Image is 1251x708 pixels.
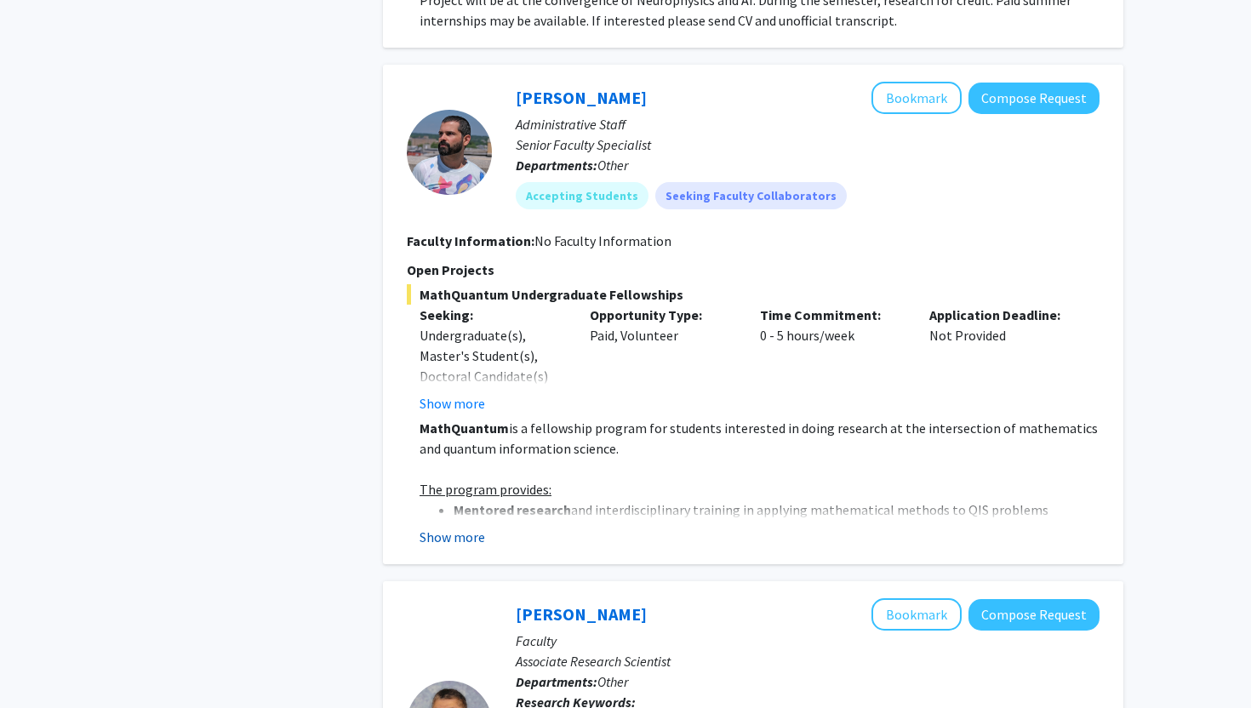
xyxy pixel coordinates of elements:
a: [PERSON_NAME] [516,603,647,625]
strong: Mentored research [454,501,571,518]
li: and interdisciplinary training in applying mathematical methods to QIS problems [454,500,1100,520]
p: Associate Research Scientist [516,651,1100,671]
span: Other [597,157,628,174]
span: Other [597,673,628,690]
a: [PERSON_NAME] [516,87,647,108]
p: Application Deadline: [929,305,1074,325]
div: Undergraduate(s), Master's Student(s), Doctoral Candidate(s) (PhD, MD, DMD, PharmD, etc.), Postdo... [420,325,564,488]
p: Seeking: [420,305,564,325]
u: The program provides: [420,481,551,498]
button: Show more [420,393,485,414]
p: Faculty [516,631,1100,651]
button: Compose Request to Daniel Serrano [968,83,1100,114]
div: 0 - 5 hours/week [747,305,917,414]
span: MathQuantum Undergraduate Fellowships [407,284,1100,305]
div: Paid, Volunteer [577,305,747,414]
iframe: Chat [13,631,72,695]
p: Administrative Staff [516,114,1100,134]
mat-chip: Seeking Faculty Collaborators [655,182,847,209]
button: Add Steve Sin to Bookmarks [871,598,962,631]
mat-chip: Accepting Students [516,182,648,209]
b: Faculty Information: [407,232,534,249]
strong: MathQuantum [420,420,509,437]
b: Departments: [516,157,597,174]
div: Not Provided [917,305,1087,414]
p: Time Commitment: [760,305,905,325]
p: Open Projects [407,260,1100,280]
p: is a fellowship program for students interested in doing research at the intersection of mathemat... [420,418,1100,459]
p: Senior Faculty Specialist [516,134,1100,155]
button: Compose Request to Steve Sin [968,599,1100,631]
button: Show more [420,527,485,547]
b: Departments: [516,673,597,690]
button: Add Daniel Serrano to Bookmarks [871,82,962,114]
span: No Faculty Information [534,232,671,249]
p: Opportunity Type: [590,305,734,325]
